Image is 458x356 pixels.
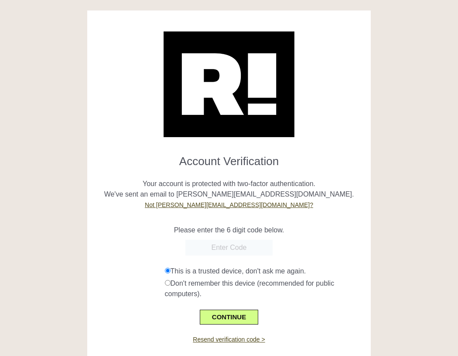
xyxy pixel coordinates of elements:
[165,278,365,299] div: Don't remember this device (recommended for public computers).
[94,225,364,235] p: Please enter the 6 digit code below.
[94,148,364,168] h1: Account Verification
[200,310,258,325] button: CONTINUE
[165,266,365,277] div: This is a trusted device, don't ask me again.
[164,31,294,137] img: Retention.com
[185,240,273,256] input: Enter Code
[94,168,364,210] p: Your account is protected with two-factor authentication. We've sent an email to [PERSON_NAME][EM...
[145,201,313,208] a: Not [PERSON_NAME][EMAIL_ADDRESS][DOMAIN_NAME]?
[193,336,265,343] a: Resend verification code >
